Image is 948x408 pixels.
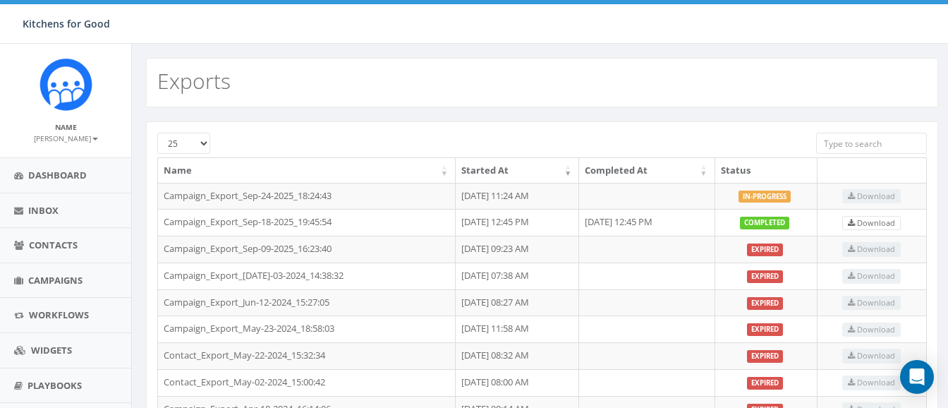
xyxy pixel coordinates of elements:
[158,369,456,396] td: Contact_Export_May-02-2024_15:00:42
[456,209,579,236] td: [DATE] 12:45 PM
[28,169,87,181] span: Dashboard
[715,158,818,183] th: Status
[158,263,456,289] td: Campaign_Export_[DATE]-03-2024_14:38:32
[900,360,934,394] div: Open Intercom Messenger
[28,204,59,217] span: Inbox
[456,289,579,316] td: [DATE] 08:27 AM
[29,239,78,251] span: Contacts
[158,236,456,263] td: Campaign_Export_Sep-09-2025_16:23:40
[747,323,783,336] label: expired
[39,58,92,111] img: Rally_Corp_Icon_1.png
[23,17,110,30] span: Kitchens for Good
[456,158,579,183] th: Started At: activate to sort column ascending
[29,308,89,321] span: Workflows
[740,217,789,229] label: completed
[34,131,98,144] a: [PERSON_NAME]
[747,270,783,283] label: expired
[747,244,783,256] label: expired
[456,236,579,263] td: [DATE] 09:23 AM
[747,377,783,390] label: expired
[157,69,231,92] h2: Exports
[816,133,927,154] input: Type to search
[456,342,579,369] td: [DATE] 08:32 AM
[158,183,456,210] td: Campaign_Export_Sep-24-2025_18:24:43
[31,344,72,356] span: Widgets
[158,342,456,369] td: Contact_Export_May-22-2024_15:32:34
[158,316,456,342] td: Campaign_Export_May-23-2024_18:58:03
[848,217,895,228] span: Download
[28,274,83,287] span: Campaigns
[456,369,579,396] td: [DATE] 08:00 AM
[747,297,783,310] label: expired
[158,209,456,236] td: Campaign_Export_Sep-18-2025_19:45:54
[158,289,456,316] td: Campaign_Export_Jun-12-2024_15:27:05
[842,216,901,231] a: Download
[456,316,579,342] td: [DATE] 11:58 AM
[28,379,82,392] span: Playbooks
[579,209,715,236] td: [DATE] 12:45 PM
[456,183,579,210] td: [DATE] 11:24 AM
[34,133,98,143] small: [PERSON_NAME]
[158,158,456,183] th: Name: activate to sort column ascending
[747,350,783,363] label: expired
[456,263,579,289] td: [DATE] 07:38 AM
[739,191,791,203] label: in-progress
[579,158,715,183] th: Completed At: activate to sort column ascending
[55,122,77,132] small: Name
